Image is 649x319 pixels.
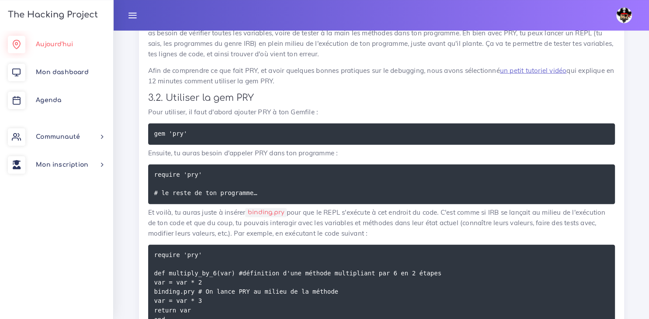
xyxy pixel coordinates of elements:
span: Aujourd'hui [36,41,73,48]
p: Et voilà, tu auras juste à insérer pour que le REPL s'exécute à cet endroit du code. C'est comme ... [148,207,615,239]
code: gem 'pry' [154,129,190,139]
p: Ensuite, tu auras besoin d'appeler PRY dans ton programme : [148,148,615,158]
span: Mon dashboard [36,69,89,75]
code: binding.pry [245,208,286,217]
h3: 3.2. Utiliser la gem PRY [148,93,615,103]
span: Communauté [36,134,80,140]
h3: The Hacking Project [5,10,98,20]
a: un petit tutoriel vidéo [500,66,567,75]
p: Afin de comprendre ce que fait PRY, et avoir quelques bonnes pratiques sur le debugging, nous avo... [148,65,615,86]
span: Agenda [36,97,61,103]
p: Ainsi, il y a des fois où tu n'as pas envie que ton programme se relance toutes les deux minutes ... [148,7,615,59]
p: Pour utiliser, il faut d'abord ajouter PRY à ton Gemfile : [148,107,615,117]
code: require 'pry' # le reste de ton programme… [154,170,260,198]
img: avatar [616,7,632,23]
span: Mon inscription [36,161,88,168]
